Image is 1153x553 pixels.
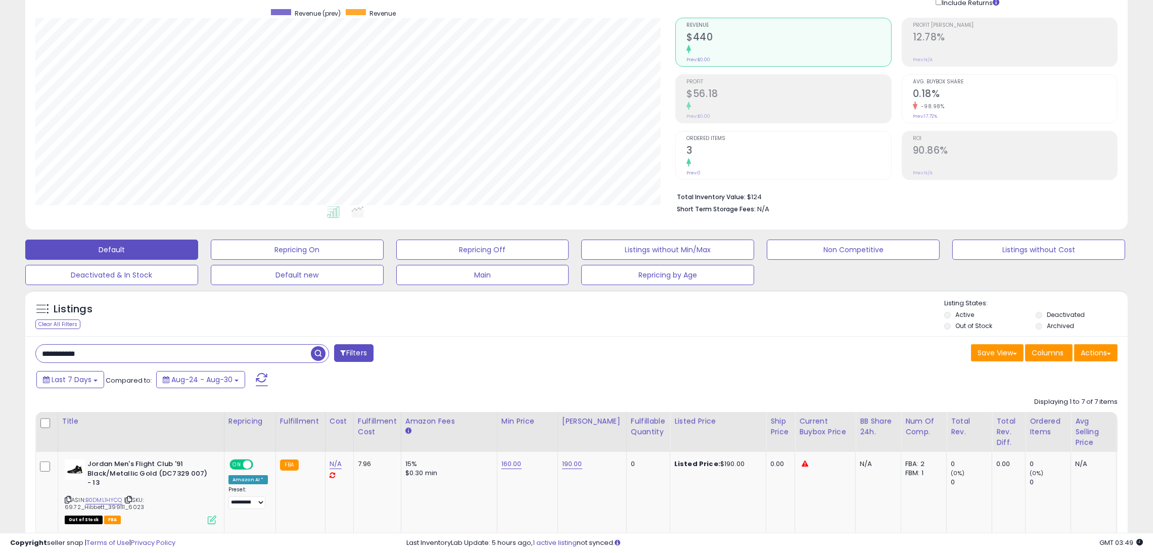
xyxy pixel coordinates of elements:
[1030,469,1044,477] small: (0%)
[295,9,341,18] span: Revenue (prev)
[1030,459,1071,469] div: 0
[1030,416,1067,437] div: Ordered Items
[581,240,754,260] button: Listings without Min/Max
[334,344,374,362] button: Filters
[131,538,175,547] a: Privacy Policy
[905,469,939,478] div: FBM: 1
[405,469,489,478] div: $0.30 min
[913,23,1117,28] span: Profit [PERSON_NAME]
[955,321,992,330] label: Out of Stock
[1047,321,1074,330] label: Archived
[533,538,577,547] a: 1 active listing
[501,416,554,427] div: Min Price
[996,416,1021,448] div: Total Rev. Diff.
[396,240,569,260] button: Repricing Off
[1074,344,1118,361] button: Actions
[405,427,411,436] small: Amazon Fees.
[677,190,1110,202] li: $124
[686,31,891,45] h2: $440
[913,57,933,63] small: Prev: N/A
[581,265,754,285] button: Repricing by Age
[913,31,1117,45] h2: 12.78%
[1099,538,1143,547] span: 2025-09-7 03:49 GMT
[85,496,122,504] a: B0DML1HYCQ
[252,460,268,469] span: OFF
[106,376,152,385] span: Compared to:
[211,265,384,285] button: Default new
[686,136,891,142] span: Ordered Items
[1034,397,1118,407] div: Displaying 1 to 7 of 7 items
[396,265,569,285] button: Main
[674,416,762,427] div: Listed Price
[501,459,522,469] a: 160.00
[1032,348,1064,358] span: Columns
[677,193,746,201] b: Total Inventory Value:
[86,538,129,547] a: Terms of Use
[1047,310,1085,319] label: Deactivated
[686,57,710,63] small: Prev: $0.00
[228,416,271,427] div: Repricing
[35,319,80,329] div: Clear All Filters
[799,416,851,437] div: Current Buybox Price
[913,145,1117,158] h2: 90.86%
[330,416,349,427] div: Cost
[1075,416,1112,448] div: Avg Selling Price
[905,416,942,437] div: Num of Comp.
[405,416,493,427] div: Amazon Fees
[686,113,710,119] small: Prev: $0.00
[330,459,342,469] a: N/A
[631,416,666,437] div: Fulfillable Quantity
[87,459,210,490] b: Jordan Men's Flight Club '91 Black/Metallic Gold (DC7329 007) - 13
[10,538,47,547] strong: Copyright
[951,478,992,487] div: 0
[996,459,1018,469] div: 0.00
[951,469,965,477] small: (0%)
[54,302,93,316] h5: Listings
[562,416,622,427] div: [PERSON_NAME]
[944,299,1128,308] p: Listing States:
[767,240,940,260] button: Non Competitive
[370,9,396,18] span: Revenue
[631,459,662,469] div: 0
[156,371,245,388] button: Aug-24 - Aug-30
[406,538,1143,548] div: Last InventoryLab Update: 5 hours ago, not synced.
[52,375,91,385] span: Last 7 Days
[405,459,489,469] div: 15%
[860,416,897,437] div: BB Share 24h.
[905,459,939,469] div: FBA: 2
[951,416,988,437] div: Total Rev.
[913,88,1117,102] h2: 0.18%
[1025,344,1073,361] button: Columns
[1030,478,1071,487] div: 0
[951,459,992,469] div: 0
[955,310,974,319] label: Active
[674,459,720,469] b: Listed Price:
[917,103,945,110] small: -98.98%
[280,416,321,427] div: Fulfillment
[674,459,758,469] div: $190.00
[913,136,1117,142] span: ROI
[971,344,1024,361] button: Save View
[913,113,937,119] small: Prev: 17.72%
[358,416,397,437] div: Fulfillment Cost
[686,23,891,28] span: Revenue
[104,516,121,524] span: FBA
[36,371,104,388] button: Last 7 Days
[65,516,103,524] span: All listings that are currently out of stock and unavailable for purchase on Amazon
[10,538,175,548] div: seller snap | |
[686,170,701,176] small: Prev: 0
[230,460,243,469] span: ON
[686,88,891,102] h2: $56.18
[677,205,756,213] b: Short Term Storage Fees:
[280,459,299,471] small: FBA
[860,459,893,469] div: N/A
[62,416,220,427] div: Title
[358,459,393,469] div: 7.96
[757,204,769,214] span: N/A
[65,496,144,511] span: | SKU: 69.72_Hibbett_399111_6023
[65,459,216,523] div: ASIN:
[65,459,85,480] img: 31Sa3yZfxTL._SL40_.jpg
[211,240,384,260] button: Repricing On
[770,459,787,469] div: 0.00
[228,486,268,509] div: Preset:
